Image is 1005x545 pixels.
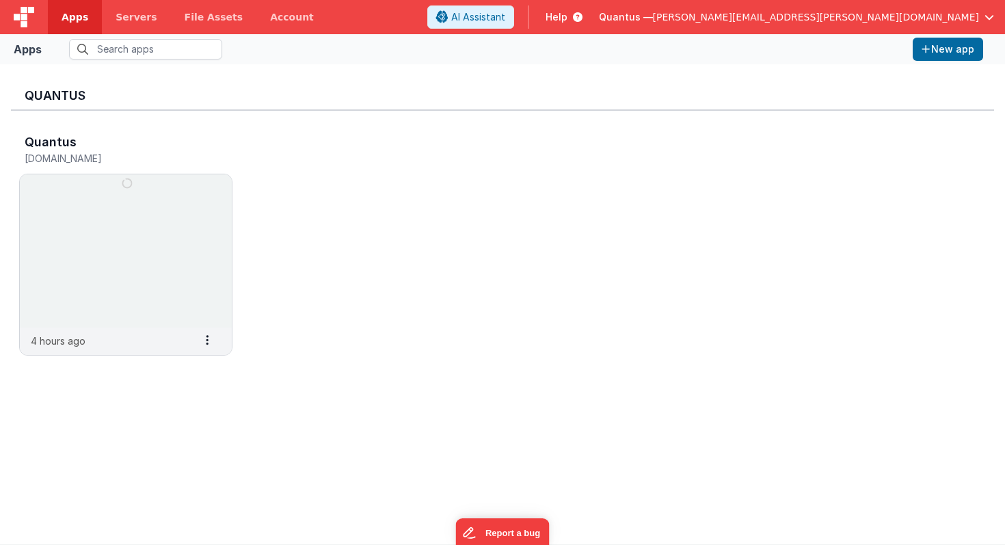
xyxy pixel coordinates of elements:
[653,10,979,24] span: [PERSON_NAME][EMAIL_ADDRESS][PERSON_NAME][DOMAIN_NAME]
[31,334,85,348] p: 4 hours ago
[599,10,653,24] span: Quantus —
[25,153,198,163] h5: [DOMAIN_NAME]
[25,89,980,103] h3: Quantus
[546,10,567,24] span: Help
[427,5,514,29] button: AI Assistant
[599,10,994,24] button: Quantus — [PERSON_NAME][EMAIL_ADDRESS][PERSON_NAME][DOMAIN_NAME]
[185,10,243,24] span: File Assets
[14,41,42,57] div: Apps
[913,38,983,61] button: New app
[25,135,77,149] h3: Quantus
[69,39,222,59] input: Search apps
[62,10,88,24] span: Apps
[116,10,157,24] span: Servers
[451,10,505,24] span: AI Assistant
